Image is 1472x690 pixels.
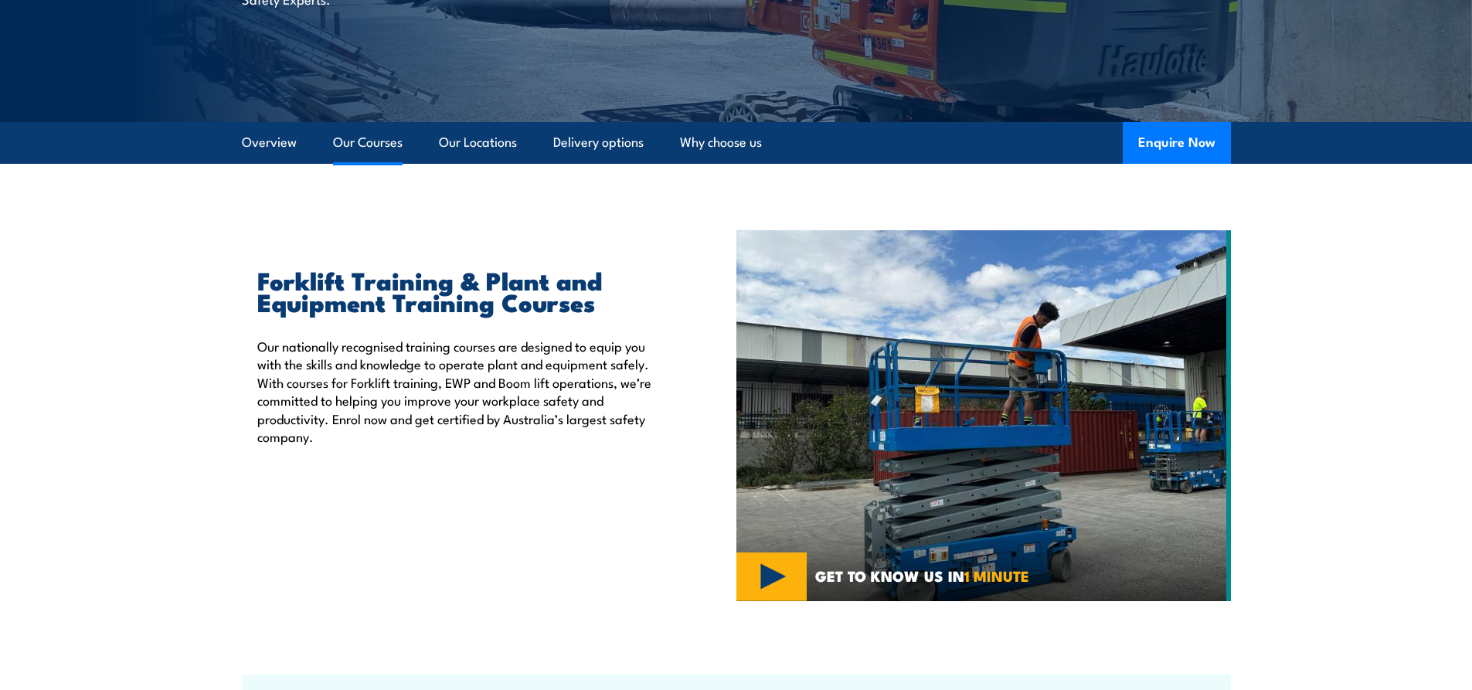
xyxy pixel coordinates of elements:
img: Verification of Competency (VOC) for Elevating Work Platform (EWP) Under 11m [736,230,1231,601]
a: Why choose us [680,122,762,163]
p: Our nationally recognised training courses are designed to equip you with the skills and knowledg... [257,337,665,445]
strong: 1 MINUTE [964,564,1029,586]
a: Overview [242,122,297,163]
span: GET TO KNOW US IN [815,569,1029,583]
h2: Forklift Training & Plant and Equipment Training Courses [257,269,665,312]
a: Our Locations [439,122,517,163]
a: Our Courses [333,122,403,163]
a: Delivery options [553,122,644,163]
button: Enquire Now [1123,122,1231,164]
